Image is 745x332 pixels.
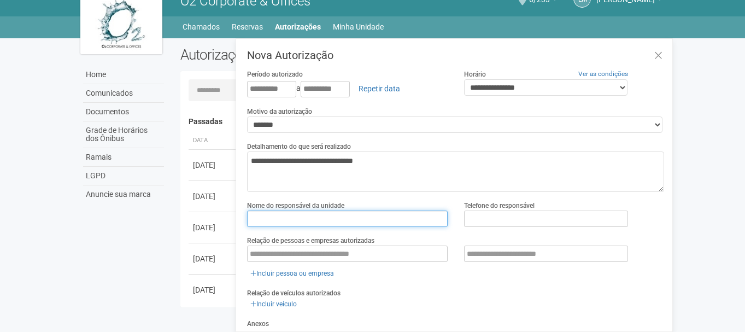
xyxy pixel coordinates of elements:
a: Grade de Horários dos Ônibus [83,121,164,148]
a: Home [83,66,164,84]
a: Minha Unidade [333,19,384,34]
label: Motivo da autorização [247,107,312,117]
a: Incluir veículo [247,298,300,310]
label: Relação de pessoas e empresas autorizadas [247,236,374,246]
h3: Nova Autorização [247,50,664,61]
a: Incluir pessoa ou empresa [247,267,337,279]
div: [DATE] [193,191,233,202]
a: Autorizações [275,19,321,34]
div: [DATE] [193,160,233,171]
a: Documentos [83,103,164,121]
div: [DATE] [193,284,233,295]
a: Repetir data [351,79,407,98]
label: Período autorizado [247,69,303,79]
h2: Autorizações [180,46,414,63]
label: Detalhamento do que será realizado [247,142,351,152]
a: LGPD [83,167,164,185]
label: Relação de veículos autorizados [247,288,341,298]
div: [DATE] [193,222,233,233]
a: Anuncie sua marca [83,185,164,203]
h4: Passadas [189,118,657,126]
div: [DATE] [193,253,233,264]
label: Anexos [247,319,269,329]
div: a [247,79,448,98]
a: Chamados [183,19,220,34]
a: Ramais [83,148,164,167]
a: Ver as condições [578,70,628,78]
label: Telefone do responsável [464,201,535,211]
label: Horário [464,69,486,79]
a: Reservas [232,19,263,34]
label: Nome do responsável da unidade [247,201,344,211]
th: Data [189,132,238,150]
a: Comunicados [83,84,164,103]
